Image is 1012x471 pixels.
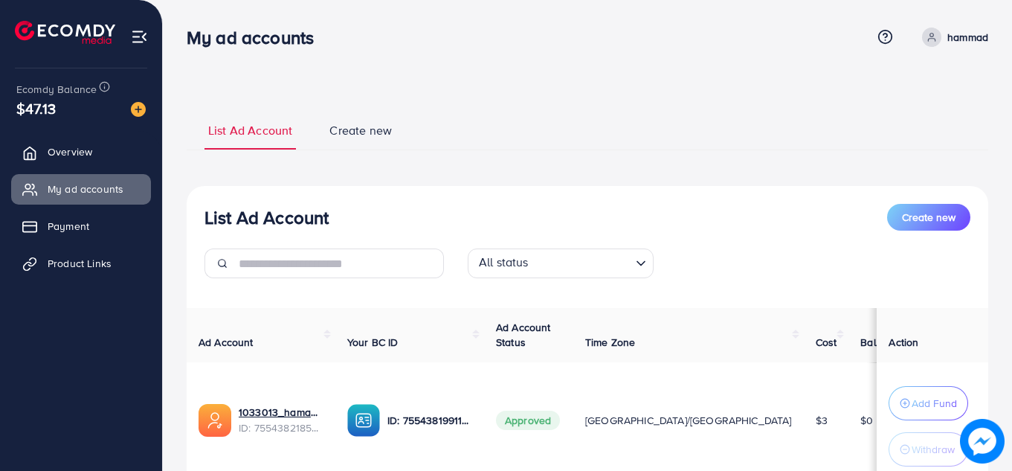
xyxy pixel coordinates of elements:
h3: My ad accounts [187,27,326,48]
span: Your BC ID [347,335,399,350]
button: Withdraw [889,432,968,467]
span: Create new [329,122,392,139]
input: Search for option [533,251,630,275]
p: ID: 7554381991127564304 [387,411,472,429]
a: Overview [11,137,151,167]
span: Payment [48,219,89,234]
span: $47.13 [16,97,56,119]
span: $3 [816,413,828,428]
span: Ad Account Status [496,320,551,350]
span: Ecomdy Balance [16,82,97,97]
span: ID: 7554382185743253505 [239,420,323,435]
a: Product Links [11,249,151,278]
img: ic-ba-acc.ded83a64.svg [347,404,380,437]
span: $0 [860,413,873,428]
h3: List Ad Account [204,207,329,228]
img: ic-ads-acc.e4c84228.svg [199,404,231,437]
p: Add Fund [912,394,957,412]
img: logo [15,21,115,44]
span: Approved [496,411,560,430]
p: hammad [947,28,988,46]
button: Create new [887,204,970,231]
span: Action [889,335,918,350]
span: Overview [48,144,92,159]
div: Search for option [468,249,654,278]
a: hammad [916,28,988,47]
span: Product Links [48,256,112,271]
img: menu [131,28,148,45]
span: [GEOGRAPHIC_DATA]/[GEOGRAPHIC_DATA] [585,413,792,428]
a: 1033013_hamadtiktok1098_1758891697565 [239,405,323,420]
span: Create new [902,210,955,225]
span: Ad Account [199,335,254,350]
span: All status [476,251,532,275]
div: <span class='underline'>1033013_hamadtiktok1098_1758891697565</span></br>7554382185743253505 [239,405,323,435]
img: image [960,419,1005,464]
span: Balance [860,335,900,350]
span: Cost [816,335,837,350]
span: My ad accounts [48,182,123,196]
a: Payment [11,211,151,241]
span: List Ad Account [208,122,292,139]
a: My ad accounts [11,174,151,204]
button: Add Fund [889,386,968,420]
img: image [131,102,146,117]
p: Withdraw [912,440,955,458]
span: Time Zone [585,335,635,350]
